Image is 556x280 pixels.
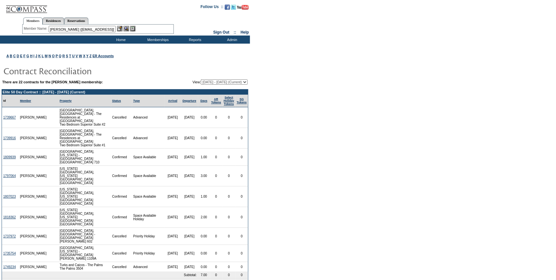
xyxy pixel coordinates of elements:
a: 1809939 [3,155,16,159]
td: Turks and Caicos - The Palms The Palms 3504 [58,262,111,272]
a: Follow us on Twitter [231,6,236,10]
td: Confirmed [111,149,132,166]
td: [DATE] [181,228,198,245]
td: Elite 50 Day Contract :: [DATE] - [DATE] (Current) [2,89,248,95]
td: [US_STATE][GEOGRAPHIC_DATA], [US_STATE][GEOGRAPHIC_DATA] [GEOGRAPHIC_DATA] [58,166,111,186]
a: C [13,54,16,58]
td: 0.00 [198,107,210,128]
a: E [20,54,22,58]
a: SGTokens [237,98,247,104]
td: Priority Holiday [132,228,164,245]
td: 0 [222,262,236,272]
td: [DATE] [164,245,180,262]
td: [GEOGRAPHIC_DATA], [GEOGRAPHIC_DATA] - The Residences at [GEOGRAPHIC_DATA] Two Bedroom Superior S... [58,107,111,128]
td: 0 [222,149,236,166]
td: Advanced [132,128,164,149]
div: Member Name: [24,26,49,31]
td: 0 [222,272,236,278]
a: Y [86,54,88,58]
td: 1.00 [198,186,210,207]
a: Become our fan on Facebook [225,6,230,10]
a: 1737972 [3,234,16,238]
td: [GEOGRAPHIC_DATA], [US_STATE] - [GEOGRAPHIC_DATA] [GEOGRAPHIC_DATA] 710 [58,149,111,166]
a: Member [20,99,31,102]
td: [DATE] [164,228,180,245]
img: Reservations [130,26,135,31]
td: [PERSON_NAME] [19,107,48,128]
td: [DATE] [164,166,180,186]
td: Follow Us :: [200,4,223,12]
a: Arrival [168,99,177,102]
td: [PERSON_NAME] [19,149,48,166]
td: [PERSON_NAME] [19,128,48,149]
td: Priority Holiday [132,245,164,262]
a: ER Accounts [93,54,114,58]
td: 0 [210,245,222,262]
a: Residences [43,17,64,24]
td: [US_STATE][GEOGRAPHIC_DATA], [US_STATE][GEOGRAPHIC_DATA] [GEOGRAPHIC_DATA] [58,207,111,228]
td: View: [161,79,248,85]
a: Days [200,99,207,102]
td: Admin [213,36,250,44]
td: Space Available [132,149,164,166]
td: [DATE] [164,186,180,207]
td: [DATE] [181,186,198,207]
a: Subscribe to our YouTube Channel [237,6,249,10]
td: 0 [210,186,222,207]
a: K [38,54,41,58]
a: M [45,54,48,58]
td: Memberships [139,36,176,44]
img: Subscribe to our YouTube Channel [237,5,249,10]
a: 1807023 [3,195,16,198]
a: H [30,54,33,58]
a: 1749234 [3,265,16,269]
a: A [6,54,9,58]
a: N [48,54,51,58]
td: Subtotal: [2,272,198,278]
td: 0 [235,186,248,207]
a: Type [133,99,140,102]
td: Advanced [132,107,164,128]
td: Confirmed [111,207,132,228]
td: Cancelled [111,245,132,262]
td: 0 [235,149,248,166]
td: [PERSON_NAME] [19,262,48,272]
td: Space Available Holiday [132,207,164,228]
td: Space Available [132,166,164,186]
td: 0 [235,228,248,245]
td: 0 [235,207,248,228]
td: 0 [210,207,222,228]
td: 2.00 [198,207,210,228]
td: [DATE] [181,207,198,228]
td: Id [2,95,19,107]
td: Confirmed [111,186,132,207]
td: 0 [222,228,236,245]
a: ARTokens [211,98,221,104]
a: 1797064 [3,174,16,178]
td: Confirmed [111,166,132,186]
td: 7.00 [198,272,210,278]
a: F [23,54,25,58]
td: 0.00 [198,245,210,262]
td: [DATE] [181,166,198,186]
a: 1739667 [3,116,16,119]
td: [DATE] [181,107,198,128]
span: :: [234,30,236,35]
td: 0 [222,207,236,228]
a: 1735754 [3,252,16,255]
td: 0 [210,107,222,128]
a: Z [89,54,92,58]
td: Advanced [132,262,164,272]
a: O [52,54,54,58]
td: 0 [235,166,248,186]
td: 1.00 [198,149,210,166]
a: Status [112,99,121,102]
td: 3.00 [198,166,210,186]
td: 0 [210,262,222,272]
a: Property [60,99,72,102]
td: 0 [222,107,236,128]
a: Reservations [64,17,88,24]
td: 0.00 [198,228,210,245]
a: Q [59,54,61,58]
td: [PERSON_NAME] [19,245,48,262]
